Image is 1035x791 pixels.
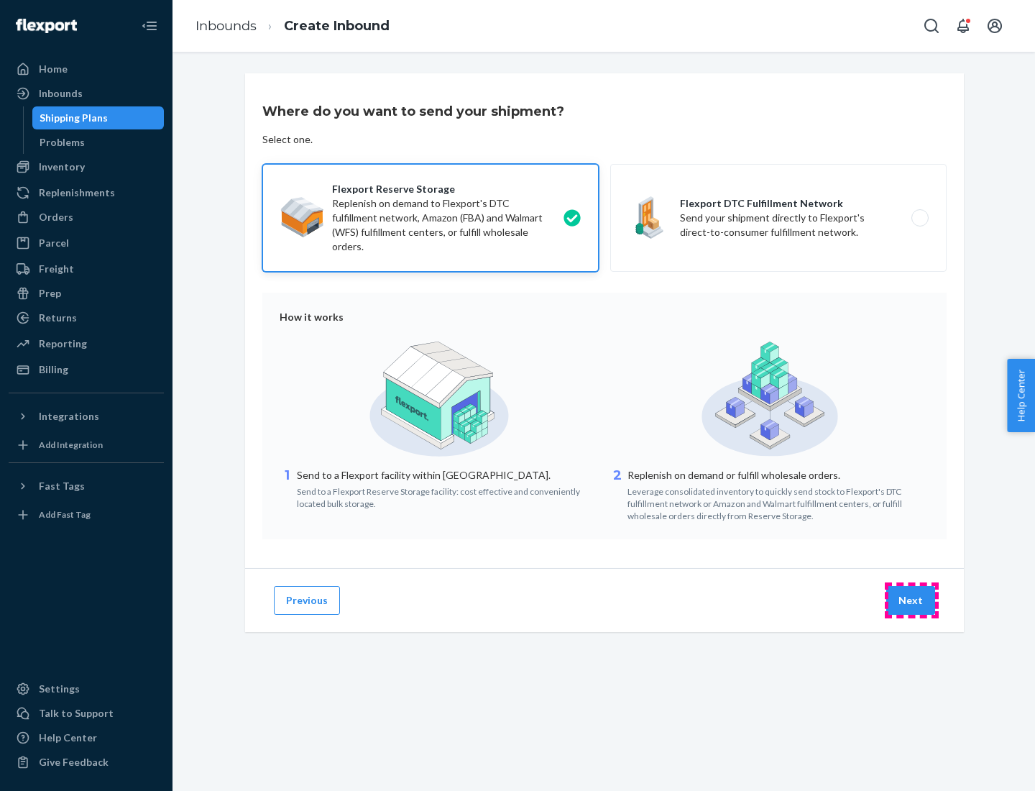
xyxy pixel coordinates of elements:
button: Previous [274,586,340,615]
div: Help Center [39,731,97,745]
a: Returns [9,306,164,329]
div: Prep [39,286,61,301]
div: Inbounds [39,86,83,101]
button: Open Search Box [917,12,946,40]
div: Freight [39,262,74,276]
div: Shipping Plans [40,111,108,125]
button: Open account menu [980,12,1009,40]
div: How it works [280,310,929,324]
div: Billing [39,362,68,377]
button: Give Feedback [9,751,164,774]
div: Home [39,62,68,76]
img: Flexport logo [16,19,77,33]
div: Give Feedback [39,755,109,769]
a: Help Center [9,726,164,749]
button: Next [886,586,935,615]
div: Orders [39,210,73,224]
a: Add Integration [9,434,164,457]
div: Returns [39,311,77,325]
button: Close Navigation [135,12,164,40]
div: 1 [280,467,294,510]
p: Send to a Flexport facility within [GEOGRAPHIC_DATA]. [297,468,599,483]
a: Reporting [9,332,164,355]
a: Inbounds [195,18,257,34]
button: Integrations [9,405,164,428]
div: Parcel [39,236,69,250]
a: Add Fast Tag [9,503,164,526]
a: Replenishments [9,181,164,204]
div: Send to a Flexport Reserve Storage facility: cost effective and conveniently located bulk storage. [297,483,599,510]
a: Orders [9,206,164,229]
a: Billing [9,358,164,381]
div: Replenishments [39,186,115,200]
a: Talk to Support [9,702,164,725]
a: Inventory [9,155,164,178]
button: Help Center [1007,359,1035,432]
div: 2 [610,467,625,522]
button: Open notifications [949,12,977,40]
div: Inventory [39,160,85,174]
a: Problems [32,131,165,154]
div: Problems [40,135,85,150]
p: Replenish on demand or fulfill wholesale orders. [627,468,929,483]
a: Shipping Plans [32,106,165,129]
div: Talk to Support [39,706,114,721]
h3: Where do you want to send your shipment? [262,102,564,121]
a: Freight [9,257,164,280]
div: Fast Tags [39,479,85,493]
a: Inbounds [9,82,164,105]
a: Home [9,58,164,81]
ol: breadcrumbs [184,5,401,47]
div: Add Fast Tag [39,508,91,521]
a: Parcel [9,232,164,255]
div: Leverage consolidated inventory to quickly send stock to Flexport's DTC fulfillment network or Am... [627,483,929,522]
div: Add Integration [39,439,103,451]
a: Prep [9,282,164,305]
div: Select one. [262,132,313,147]
a: Create Inbound [284,18,390,34]
div: Settings [39,682,80,696]
div: Reporting [39,337,87,351]
div: Integrations [39,409,99,424]
button: Fast Tags [9,475,164,498]
a: Settings [9,677,164,700]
